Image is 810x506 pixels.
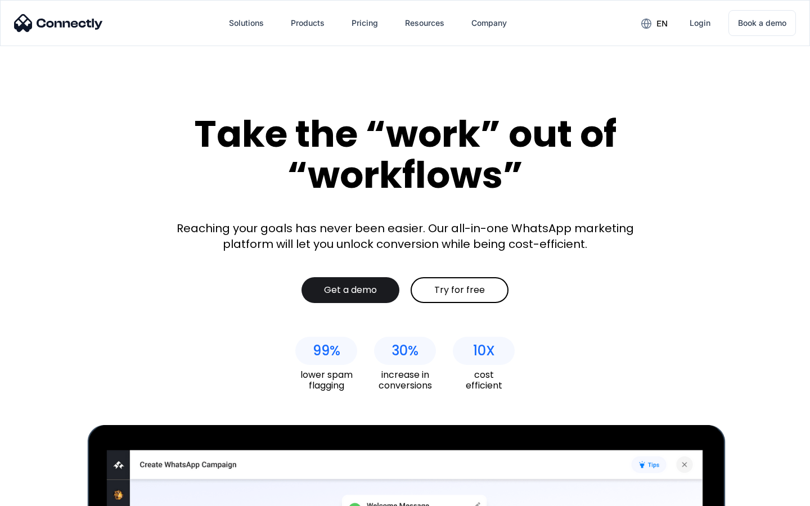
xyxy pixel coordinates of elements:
[374,369,436,391] div: increase in conversions
[391,343,418,359] div: 30%
[453,369,515,391] div: cost efficient
[169,220,641,252] div: Reaching your goals has never been easier. Our all-in-one WhatsApp marketing platform will let yo...
[313,343,340,359] div: 99%
[656,16,668,31] div: en
[343,10,387,37] a: Pricing
[301,277,399,303] a: Get a demo
[728,10,796,36] a: Book a demo
[14,14,103,32] img: Connectly Logo
[411,277,508,303] a: Try for free
[405,15,444,31] div: Resources
[352,15,378,31] div: Pricing
[434,284,485,296] div: Try for free
[681,10,719,37] a: Login
[22,486,67,502] ul: Language list
[152,114,658,195] div: Take the “work” out of “workflows”
[11,486,67,502] aside: Language selected: English
[291,15,325,31] div: Products
[473,343,495,359] div: 10X
[324,284,377,296] div: Get a demo
[471,15,507,31] div: Company
[690,15,710,31] div: Login
[229,15,264,31] div: Solutions
[295,369,357,391] div: lower spam flagging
